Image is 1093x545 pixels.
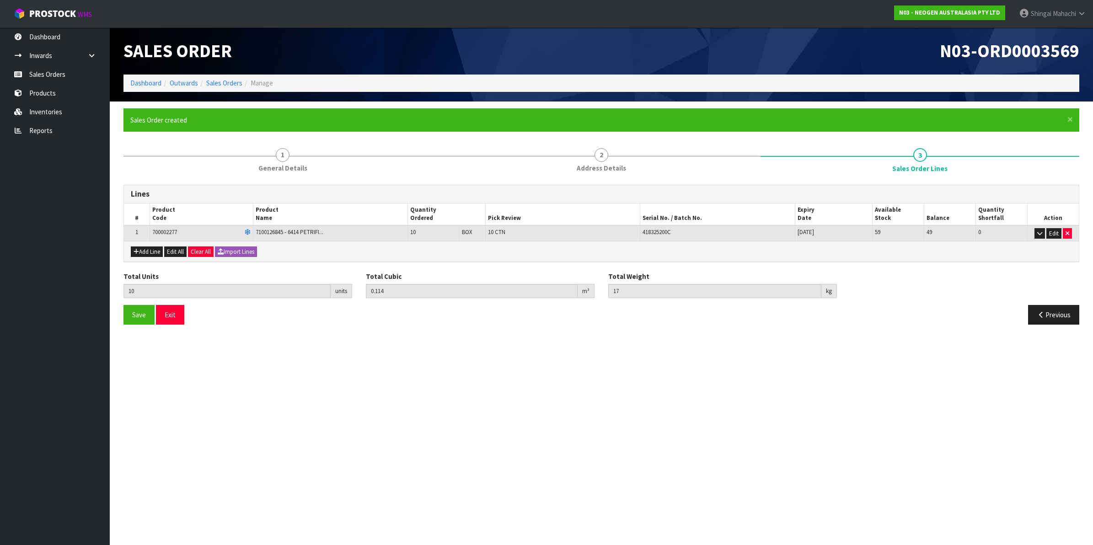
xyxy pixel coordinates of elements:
[1046,228,1061,239] button: Edit
[29,8,76,20] span: ProStock
[578,284,595,299] div: m³
[975,203,1027,225] th: Quantity Shortfall
[899,9,1000,16] strong: N03 - NEOGEN AUSTRALASIA PTY LTD
[123,305,155,325] button: Save
[608,284,821,298] input: Total Weight
[1067,113,1073,126] span: ×
[258,163,307,173] span: General Details
[170,79,198,87] a: Outwards
[978,228,981,236] span: 0
[130,79,161,87] a: Dashboard
[1031,9,1051,18] span: Shingai
[123,272,159,281] label: Total Units
[215,246,257,257] button: Import Lines
[331,284,352,299] div: units
[577,163,626,173] span: Address Details
[131,246,163,257] button: Add Line
[253,203,408,225] th: Product Name
[640,203,795,225] th: Serial No. / Batch No.
[131,190,1072,198] h3: Lines
[462,228,472,236] span: BOX
[152,228,177,236] span: 700002277
[366,284,578,298] input: Total Cubic
[873,203,924,225] th: Available Stock
[488,228,505,236] span: 10 CTN
[795,203,872,225] th: Expiry Date
[245,230,251,235] i: Frozen Goods
[940,39,1079,62] span: N03-ORD0003569
[150,203,253,225] th: Product Code
[164,246,187,257] button: Edit All
[124,203,150,225] th: #
[156,305,184,325] button: Exit
[1027,203,1079,225] th: Action
[276,148,289,162] span: 1
[924,203,975,225] th: Balance
[1028,305,1079,325] button: Previous
[123,39,232,62] span: Sales Order
[892,164,948,173] span: Sales Order Lines
[130,116,187,124] span: Sales Order created
[927,228,932,236] span: 49
[1053,9,1076,18] span: Mahachi
[188,246,214,257] button: Clear All
[798,228,814,236] span: [DATE]
[251,79,273,87] span: Manage
[123,178,1079,332] span: Sales Order Lines
[14,8,25,19] img: cube-alt.png
[132,310,146,319] span: Save
[256,228,323,236] span: 7100126845 - 6414 PETRIFI...
[608,272,649,281] label: Total Weight
[408,203,485,225] th: Quantity Ordered
[366,272,402,281] label: Total Cubic
[135,228,138,236] span: 1
[595,148,608,162] span: 2
[821,284,837,299] div: kg
[913,148,927,162] span: 3
[643,228,671,236] span: 418325200C
[410,228,416,236] span: 10
[123,284,331,298] input: Total Units
[875,228,880,236] span: 59
[485,203,640,225] th: Pick Review
[78,10,92,19] small: WMS
[206,79,242,87] a: Sales Orders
